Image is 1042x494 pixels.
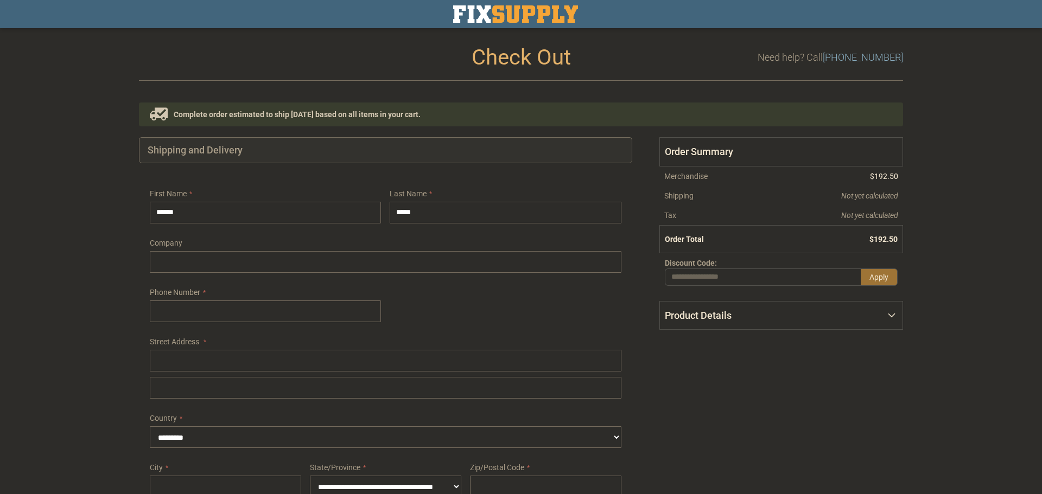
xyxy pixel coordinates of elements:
[664,191,694,200] span: Shipping
[659,206,767,226] th: Tax
[659,166,767,186] th: Merchandise
[139,137,632,163] div: Shipping and Delivery
[665,259,717,267] span: Discount Code:
[453,5,578,23] a: store logo
[174,109,421,120] span: Complete order estimated to ship [DATE] based on all items in your cart.
[150,239,182,247] span: Company
[390,189,427,198] span: Last Name
[665,310,732,321] span: Product Details
[870,172,898,181] span: $192.50
[861,268,898,286] button: Apply
[823,52,903,63] a: [PHONE_NUMBER]
[659,137,903,166] span: Order Summary
[139,46,903,69] h1: Check Out
[150,288,200,297] span: Phone Number
[150,189,187,198] span: First Name
[310,463,360,472] span: State/Province
[665,235,704,243] strong: Order Total
[150,414,177,422] span: Country
[453,5,578,23] img: Fix Industrial Supply
[470,463,524,472] span: Zip/Postal Code
[758,52,903,63] h3: Need help? Call
[841,211,898,220] span: Not yet calculated
[150,463,163,472] span: City
[869,273,888,281] span: Apply
[869,235,898,243] span: $192.50
[841,191,898,200] span: Not yet calculated
[150,337,199,346] span: Street Address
